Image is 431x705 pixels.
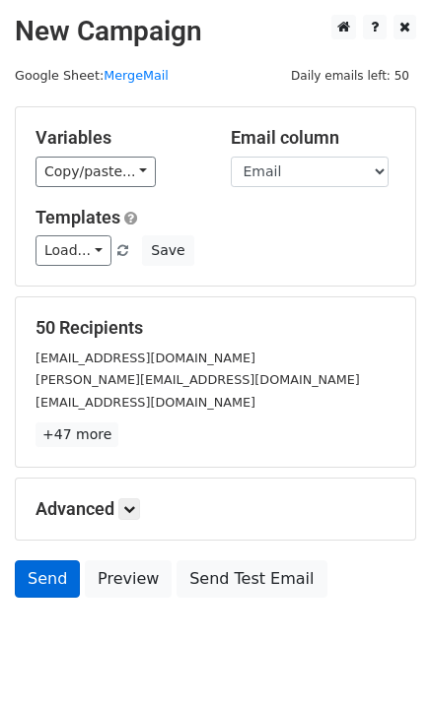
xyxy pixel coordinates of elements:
a: Copy/paste... [36,157,156,187]
a: Load... [36,235,111,266]
small: Google Sheet: [15,68,169,83]
a: Send Test Email [177,560,326,598]
h5: Variables [36,127,201,149]
a: Daily emails left: 50 [284,68,416,83]
h2: New Campaign [15,15,416,48]
a: Preview [85,560,172,598]
button: Save [142,235,193,266]
a: +47 more [36,422,118,447]
small: [EMAIL_ADDRESS][DOMAIN_NAME] [36,351,255,365]
h5: 50 Recipients [36,317,395,339]
span: Daily emails left: 50 [284,65,416,87]
a: Send [15,560,80,598]
h5: Email column [231,127,396,149]
small: [EMAIL_ADDRESS][DOMAIN_NAME] [36,395,255,410]
small: [PERSON_NAME][EMAIL_ADDRESS][DOMAIN_NAME] [36,372,360,387]
h5: Advanced [36,498,395,520]
a: Templates [36,207,120,227]
iframe: Chat Widget [332,610,431,705]
a: MergeMail [104,68,169,83]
